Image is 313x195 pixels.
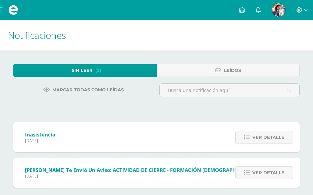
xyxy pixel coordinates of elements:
[8,29,66,41] span: Notificaciones
[160,84,300,97] input: Busca una notificación aquí
[25,131,55,138] span: Inasistencia
[52,84,124,96] span: Marcar todas como leídas
[272,3,285,17] img: 0321528fdb858f2774fb71bada63fc7e.png
[252,131,284,143] span: Ver detalle
[13,64,157,77] a: Sin leer(2)
[157,64,300,77] a: Leídos
[95,64,101,77] span: (2)
[25,167,258,173] span: [PERSON_NAME] te envió un aviso: ACTIVIDAD DE CIERRE - FORMACIÓN [DEMOGRAPHIC_DATA]
[252,167,284,179] span: Ver detalle
[25,173,258,179] span: [DATE]
[35,83,132,96] a: Marcar todas como leídas
[224,64,241,77] span: Leídos
[72,64,93,77] span: Sin leer
[25,138,55,143] span: [DATE]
